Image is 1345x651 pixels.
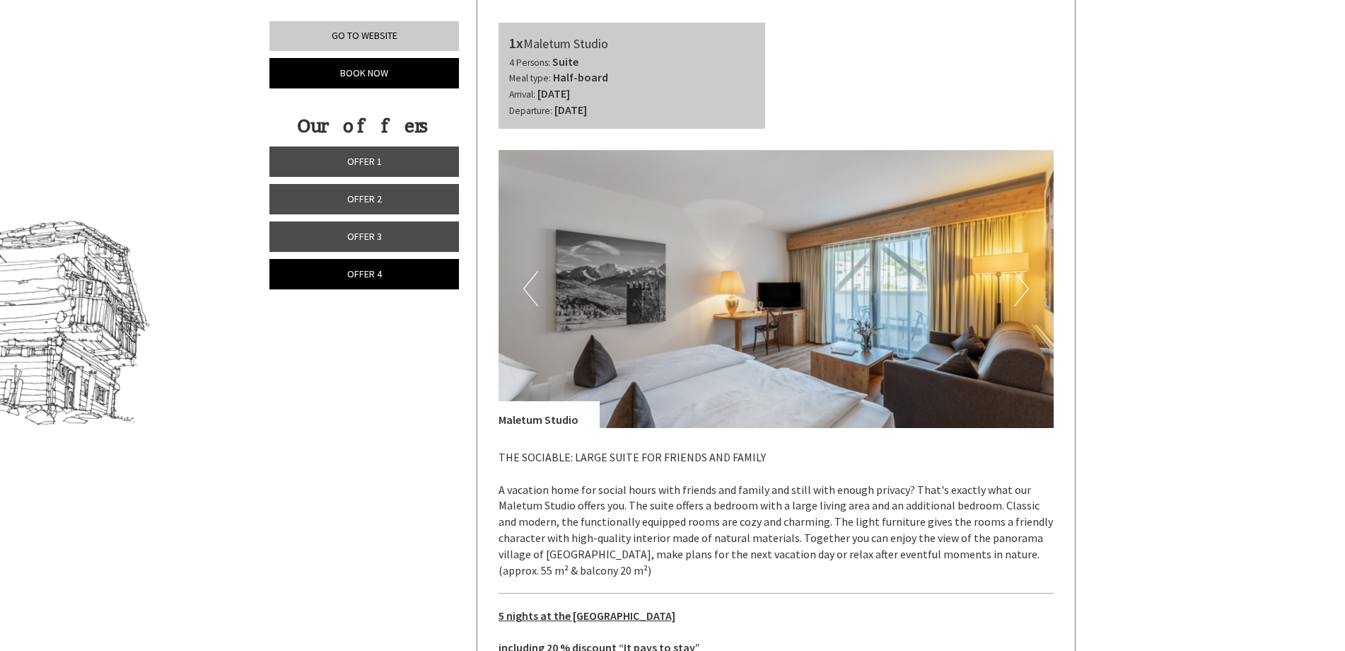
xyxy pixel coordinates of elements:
span: Offer 1 [347,155,382,168]
div: Maletum Studio [509,33,755,54]
button: Next [1014,271,1029,306]
b: [DATE] [537,86,570,100]
a: Book now [269,58,459,88]
div: Maletum Studio [499,401,600,428]
p: THE SOCIABLE: LARGE SUITE FOR FRIENDS AND FAMILY A vacation home for social hours with friends an... [499,449,1054,579]
u: 5 nights at the [GEOGRAPHIC_DATA] [499,609,675,623]
img: image [499,150,1054,428]
b: Half-board [553,70,608,84]
b: [DATE] [554,103,587,117]
div: Our offers [269,113,455,139]
b: 1x [509,34,523,52]
small: Departure: [509,105,552,117]
small: 4 Persons: [509,57,550,69]
b: Suite [552,54,578,69]
a: Go to website [269,21,459,51]
span: Offer 2 [347,192,382,205]
button: Previous [523,271,538,306]
span: Offer 4 [347,267,382,280]
span: Offer 3 [347,230,382,243]
small: Arrival: [509,88,535,100]
small: Meal type: [509,72,551,84]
